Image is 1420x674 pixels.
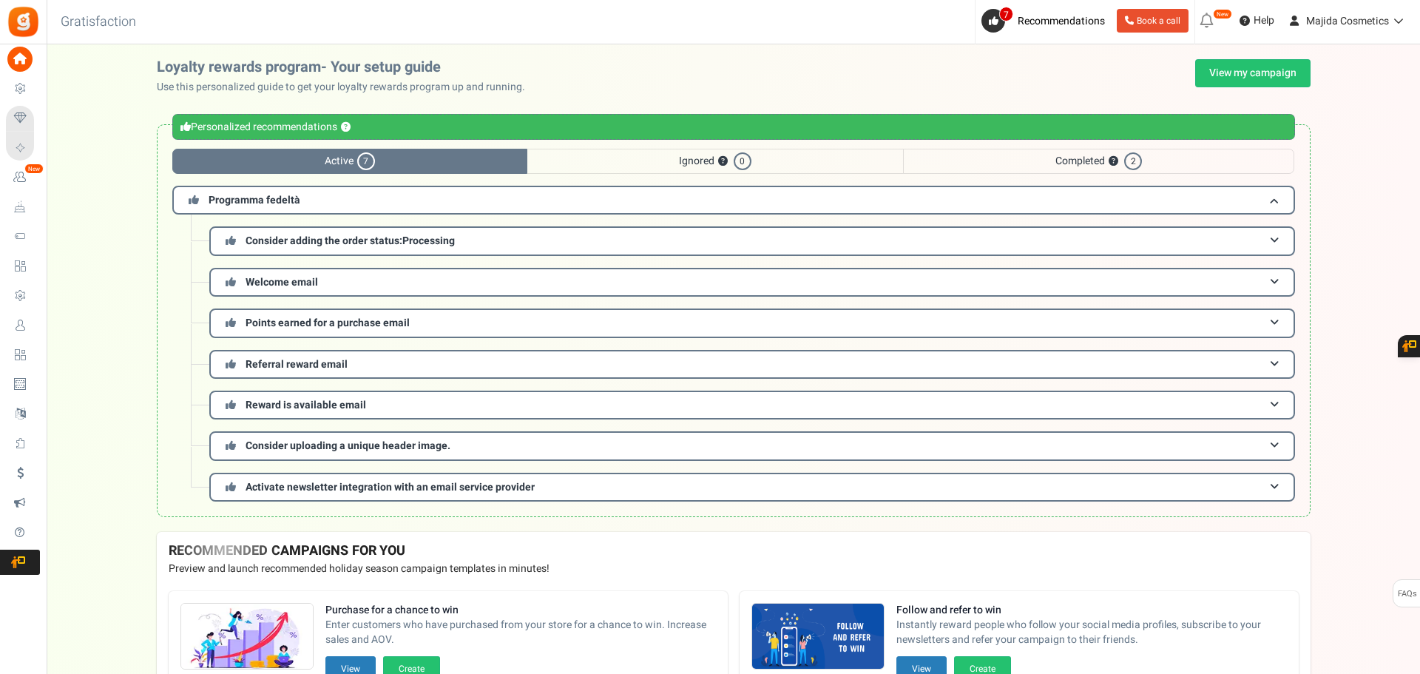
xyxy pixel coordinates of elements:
[1109,157,1118,166] button: ?
[325,618,716,647] span: Enter customers who have purchased from your store for a chance to win. Increase sales and AOV.
[246,357,348,372] span: Referral reward email
[1250,13,1274,28] span: Help
[169,562,1299,576] p: Preview and launch recommended holiday season campaign templates in minutes!
[1124,152,1142,170] span: 2
[903,149,1294,174] span: Completed
[169,544,1299,559] h4: RECOMMENDED CAMPAIGNS FOR YOU
[6,165,40,190] a: New
[181,604,313,670] img: Recommended Campaigns
[246,479,535,495] span: Activate newsletter integration with an email service provider
[157,59,537,75] h2: Loyalty rewards program- Your setup guide
[999,7,1013,21] span: 7
[1117,9,1189,33] a: Book a call
[44,7,152,37] h3: Gratisfaction
[172,149,527,174] span: Active
[718,157,728,166] button: ?
[246,438,450,454] span: Consider uploading a unique header image.
[172,114,1295,140] div: Personalized recommendations
[246,397,366,413] span: Reward is available email
[7,5,40,38] img: Gratisfaction
[1195,59,1311,87] a: View my campaign
[341,123,351,132] button: ?
[527,149,903,174] span: Ignored
[357,152,375,170] span: 7
[734,152,751,170] span: 0
[325,603,716,618] strong: Purchase for a chance to win
[1306,13,1389,29] span: Majida Cosmetics
[209,192,300,208] span: Programma fedeltà
[1234,9,1280,33] a: Help
[24,164,44,174] em: New
[246,233,455,249] span: Consider adding the order status:
[896,618,1287,647] span: Instantly reward people who follow your social media profiles, subscribe to your newsletters and ...
[1397,580,1417,608] span: FAQs
[246,274,318,290] span: Welcome email
[1018,13,1105,29] span: Recommendations
[246,315,410,331] span: Points earned for a purchase email
[402,233,455,249] span: Processing
[157,80,537,95] p: Use this personalized guide to get your loyalty rewards program up and running.
[1213,9,1232,19] em: New
[752,604,884,670] img: Recommended Campaigns
[896,603,1287,618] strong: Follow and refer to win
[981,9,1111,33] a: 7 Recommendations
